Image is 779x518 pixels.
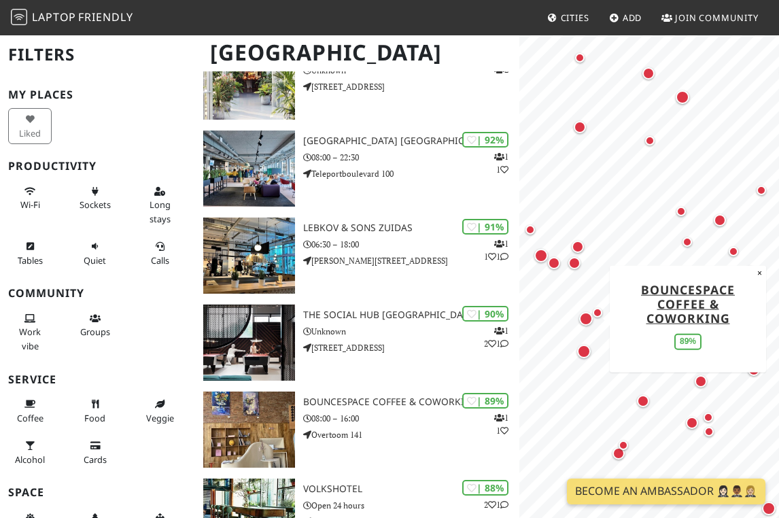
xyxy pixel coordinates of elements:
[303,167,519,180] p: Teleportboulevard 100
[8,373,187,386] h3: Service
[692,373,710,390] div: Map marker
[303,222,519,234] h3: Lebkov & Sons Zuidas
[150,198,171,224] span: Long stays
[84,453,107,466] span: Credit cards
[11,6,133,30] a: LaptopFriendly LaptopFriendly
[462,306,508,322] div: | 90%
[199,34,517,71] h1: [GEOGRAPHIC_DATA]
[303,254,519,267] p: [PERSON_NAME][STREET_ADDRESS]
[8,180,52,216] button: Wi-Fi
[561,12,589,24] span: Cities
[80,198,111,211] span: Power sockets
[484,237,508,263] p: 1 1 1
[494,150,508,176] p: 1 1
[303,396,519,408] h3: BounceSpace Coffee & Coworking
[303,309,519,321] h3: The Social Hub [GEOGRAPHIC_DATA]
[753,182,769,198] div: Map marker
[8,235,52,271] button: Tables
[73,393,117,429] button: Food
[73,180,117,216] button: Sockets
[8,486,187,499] h3: Space
[574,342,593,361] div: Map marker
[11,9,27,25] img: LaptopFriendly
[17,412,44,424] span: Coffee
[73,307,117,343] button: Groups
[641,281,735,326] a: BounceSpace Coffee & Coworking
[203,218,295,294] img: Lebkov & Sons Zuidas
[73,434,117,470] button: Cards
[656,5,764,30] a: Join Community
[195,131,520,207] a: Aristo Meeting Center Amsterdam | 92% 11 [GEOGRAPHIC_DATA] [GEOGRAPHIC_DATA] 08:00 – 22:30 Telepo...
[73,235,117,271] button: Quiet
[80,326,110,338] span: Group tables
[700,409,716,426] div: Map marker
[566,254,583,272] div: Map marker
[19,326,41,351] span: People working
[195,218,520,294] a: Lebkov & Sons Zuidas | 91% 111 Lebkov & Sons Zuidas 06:30 – 18:00 [PERSON_NAME][STREET_ADDRESS]
[138,235,181,271] button: Calls
[571,118,589,136] div: Map marker
[462,219,508,235] div: | 91%
[195,305,520,381] a: The Social Hub Amsterdam City | 90% 121 The Social Hub [GEOGRAPHIC_DATA] Unknown [STREET_ADDRESS]
[146,412,174,424] span: Veggie
[576,309,595,328] div: Map marker
[18,254,43,266] span: Work-friendly tables
[78,10,133,24] span: Friendly
[572,50,588,66] div: Map marker
[203,392,295,468] img: BounceSpace Coffee & Coworking
[32,10,76,24] span: Laptop
[303,412,519,425] p: 08:00 – 16:00
[675,12,759,24] span: Join Community
[604,5,648,30] a: Add
[462,393,508,409] div: | 89%
[303,341,519,354] p: [STREET_ADDRESS]
[634,392,652,410] div: Map marker
[303,151,519,164] p: 08:00 – 22:30
[484,498,508,511] p: 2 1
[589,305,606,321] div: Map marker
[138,393,181,429] button: Veggie
[462,480,508,496] div: | 88%
[203,305,295,381] img: The Social Hub Amsterdam City
[462,132,508,148] div: | 92%
[303,325,519,338] p: Unknown
[542,5,595,30] a: Cities
[138,180,181,230] button: Long stays
[303,428,519,441] p: Overtoom 141
[15,453,45,466] span: Alcohol
[8,88,187,101] h3: My Places
[203,131,295,207] img: Aristo Meeting Center Amsterdam
[8,307,52,357] button: Work vibe
[673,203,689,220] div: Map marker
[674,334,702,349] div: 89%
[569,238,587,256] div: Map marker
[484,324,508,350] p: 1 2 1
[532,246,551,265] div: Map marker
[8,287,187,300] h3: Community
[742,262,758,279] div: Map marker
[679,234,695,250] div: Map marker
[623,12,642,24] span: Add
[8,434,52,470] button: Alcohol
[8,393,52,429] button: Coffee
[8,160,187,173] h3: Productivity
[522,222,538,238] div: Map marker
[303,483,519,495] h3: Volkshotel
[303,135,519,147] h3: [GEOGRAPHIC_DATA] [GEOGRAPHIC_DATA]
[640,65,657,82] div: Map marker
[84,254,106,266] span: Quiet
[84,412,105,424] span: Food
[8,34,187,75] h2: Filters
[303,238,519,251] p: 06:30 – 18:00
[642,133,658,149] div: Map marker
[303,499,519,512] p: Open 24 hours
[745,361,763,379] div: Map marker
[545,254,563,272] div: Map marker
[494,411,508,437] p: 1 1
[20,198,40,211] span: Stable Wi-Fi
[725,243,742,260] div: Map marker
[673,88,692,107] div: Map marker
[753,265,766,280] button: Close popup
[151,254,169,266] span: Video/audio calls
[195,392,520,468] a: BounceSpace Coffee & Coworking | 89% 11 BounceSpace Coffee & Coworking 08:00 – 16:00 Overtoom 141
